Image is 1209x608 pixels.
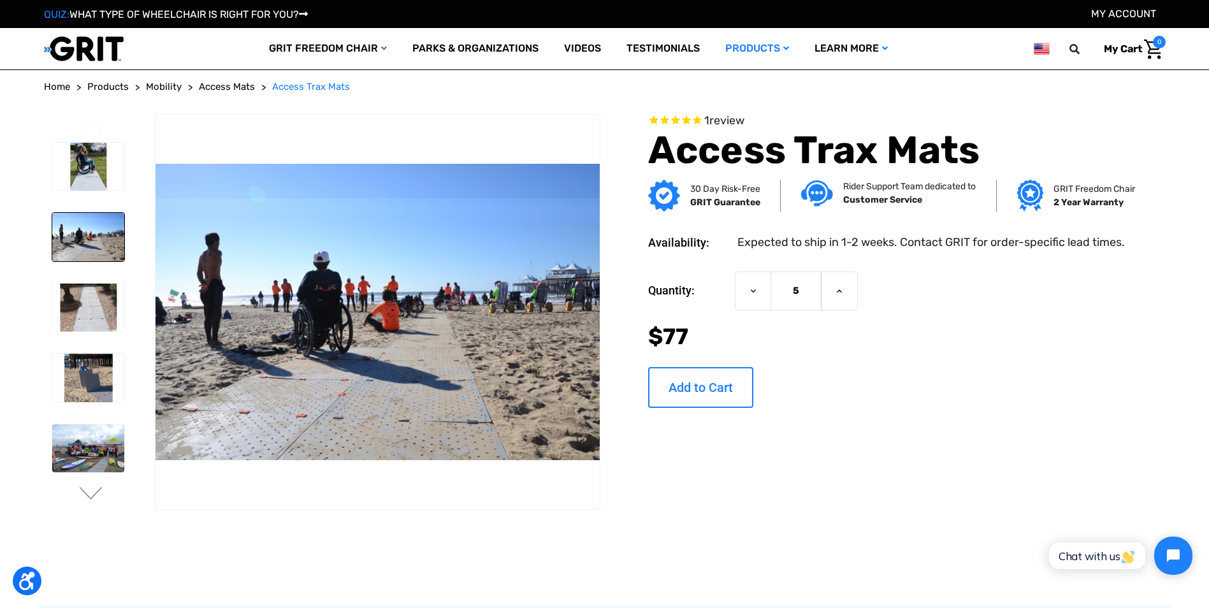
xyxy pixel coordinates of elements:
img: Grit freedom [1017,180,1043,212]
a: Access Mats [199,80,255,94]
span: Home [44,81,70,92]
img: Customer service [801,180,833,206]
img: Access Trax Mats [52,143,124,191]
a: Parks & Organizations [400,28,551,69]
a: Home [44,80,70,94]
a: Account [1091,8,1156,20]
a: GRIT Freedom Chair [256,28,400,69]
a: Videos [551,28,614,69]
dt: Availability: [648,234,728,251]
a: QUIZ:WHAT TYPE OF WHEELCHAIR IS RIGHT FOR YOU? [44,8,308,20]
a: Testimonials [614,28,713,69]
img: Access Trax Mats [52,213,124,261]
span: Rated 5.0 out of 5 stars 1 reviews [648,114,1131,128]
a: Cart with 0 items [1094,36,1166,62]
img: Access Trax Mats [52,284,124,332]
span: 0 [1153,36,1166,48]
span: Products [87,81,129,92]
img: Access Trax Mats [52,424,124,473]
iframe: Tidio Chat [1035,526,1203,586]
a: Products [87,80,129,94]
a: Access Trax Mats [272,80,350,94]
nav: Breadcrumb [44,80,1166,94]
a: Learn More [802,28,901,69]
strong: GRIT Guarantee [690,197,760,208]
p: GRIT Freedom Chair [1053,182,1135,196]
span: Access Trax Mats [272,81,350,92]
img: GRIT All-Terrain Wheelchair and Mobility Equipment [44,36,124,62]
img: GRIT Guarantee [648,180,680,212]
span: review [709,113,744,127]
img: Access Trax Mats [52,354,124,402]
strong: 2 Year Warranty [1053,197,1124,208]
span: Mobility [146,81,182,92]
span: My Cart [1104,43,1142,55]
a: Mobility [146,80,182,94]
img: Cart [1144,40,1162,59]
span: 1 reviews [704,113,744,127]
span: QUIZ: [44,8,69,20]
p: Rider Support Team dedicated to [843,180,976,193]
strong: Customer Service [843,194,922,205]
img: Access Trax Mats [156,164,599,460]
input: Search [1075,36,1094,62]
span: $77 [648,323,688,350]
dd: Expected to ship in 1-2 weeks. Contact GRIT for order-specific lead times. [737,234,1125,251]
p: 30 Day Risk-Free [690,182,760,196]
a: Products [713,28,802,69]
span: Access Mats [199,81,255,92]
label: Quantity: [648,271,728,310]
img: us.png [1034,41,1049,57]
h1: Access Trax Mats [648,127,1131,173]
input: Add to Cart [648,367,753,408]
button: Go to slide 2 of 6 [78,487,105,502]
button: Go to slide 6 of 6 [78,120,105,135]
